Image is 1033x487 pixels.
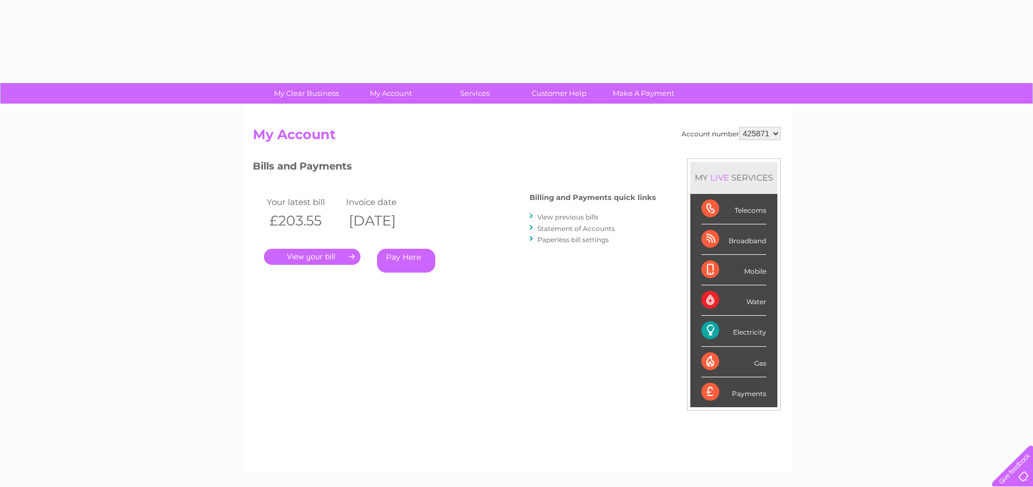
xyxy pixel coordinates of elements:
[343,194,423,209] td: Invoice date
[530,193,656,202] h4: Billing and Payments quick links
[261,83,352,104] a: My Clear Business
[681,127,781,140] div: Account number
[701,316,766,346] div: Electricity
[264,209,344,232] th: £203.55
[253,127,781,148] h2: My Account
[264,194,344,209] td: Your latest bill
[537,224,615,233] a: Statement of Accounts
[701,285,766,316] div: Water
[513,83,605,104] a: Customer Help
[537,235,609,244] a: Paperless bill settings
[690,162,777,193] div: MY SERVICES
[701,224,766,255] div: Broadband
[708,172,731,183] div: LIVE
[345,83,436,104] a: My Account
[377,249,435,273] a: Pay Here
[701,347,766,377] div: Gas
[701,255,766,285] div: Mobile
[598,83,689,104] a: Make A Payment
[429,83,521,104] a: Services
[343,209,423,232] th: [DATE]
[701,194,766,224] div: Telecoms
[253,158,656,178] h3: Bills and Payments
[701,377,766,407] div: Payments
[537,213,598,221] a: View previous bills
[264,249,360,265] a: .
